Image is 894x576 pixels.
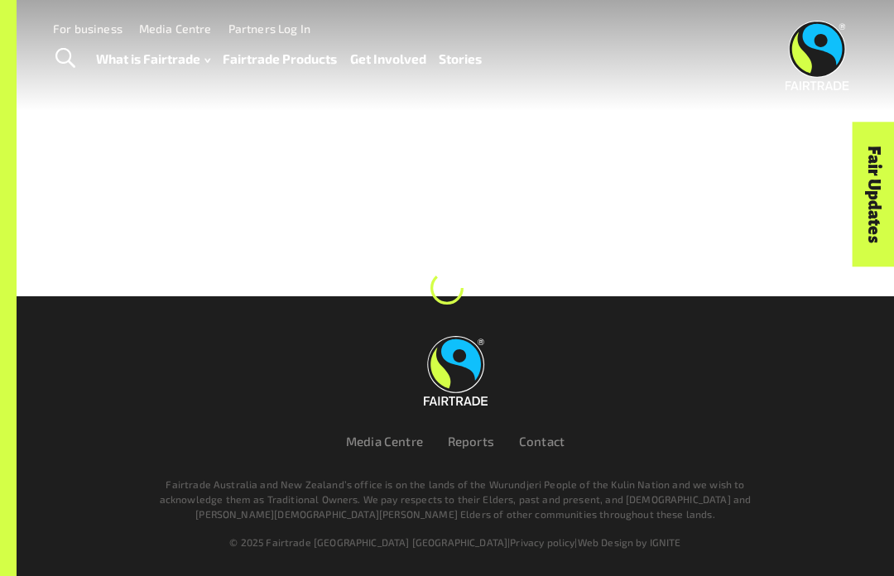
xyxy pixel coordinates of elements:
[510,536,574,548] a: Privacy policy
[786,21,849,90] img: Fairtrade Australia New Zealand logo
[424,336,488,406] img: Fairtrade Australia New Zealand logo
[96,47,210,70] a: What is Fairtrade
[53,22,123,36] a: For business
[346,434,423,449] a: Media Centre
[76,535,834,550] div: | |
[519,434,565,449] a: Contact
[139,22,212,36] a: Media Centre
[45,38,85,79] a: Toggle Search
[350,47,426,70] a: Get Involved
[223,47,337,70] a: Fairtrade Products
[439,47,482,70] a: Stories
[229,536,507,548] span: © 2025 Fairtrade [GEOGRAPHIC_DATA] [GEOGRAPHIC_DATA]
[141,477,770,521] p: Fairtrade Australia and New Zealand’s office is on the lands of the Wurundjeri People of the Kuli...
[448,434,494,449] a: Reports
[578,536,681,548] a: Web Design by IGNITE
[228,22,310,36] a: Partners Log In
